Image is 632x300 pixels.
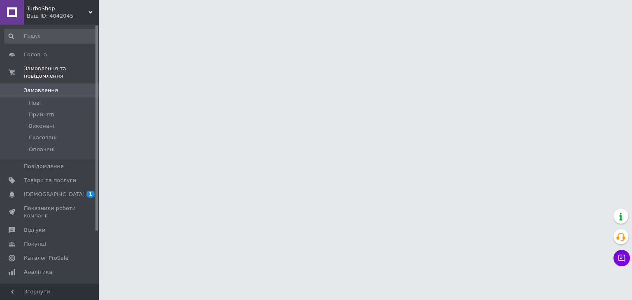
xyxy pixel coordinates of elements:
[24,240,46,248] span: Покупці
[27,5,88,12] span: TurboShop
[29,99,41,107] span: Нові
[24,65,99,80] span: Замовлення та повідомлення
[24,268,52,276] span: Аналітика
[29,146,55,153] span: Оплачені
[613,250,630,266] button: Чат з покупцем
[29,134,57,141] span: Скасовані
[29,111,54,118] span: Прийняті
[4,29,97,44] input: Пошук
[24,254,68,262] span: Каталог ProSale
[24,163,64,170] span: Повідомлення
[24,226,45,234] span: Відгуки
[24,51,47,58] span: Головна
[24,87,58,94] span: Замовлення
[27,12,99,20] div: Ваш ID: 4042045
[24,177,76,184] span: Товари та послуги
[24,282,76,297] span: Управління сайтом
[24,205,76,219] span: Показники роботи компанії
[86,191,95,198] span: 1
[29,122,54,130] span: Виконані
[24,191,85,198] span: [DEMOGRAPHIC_DATA]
